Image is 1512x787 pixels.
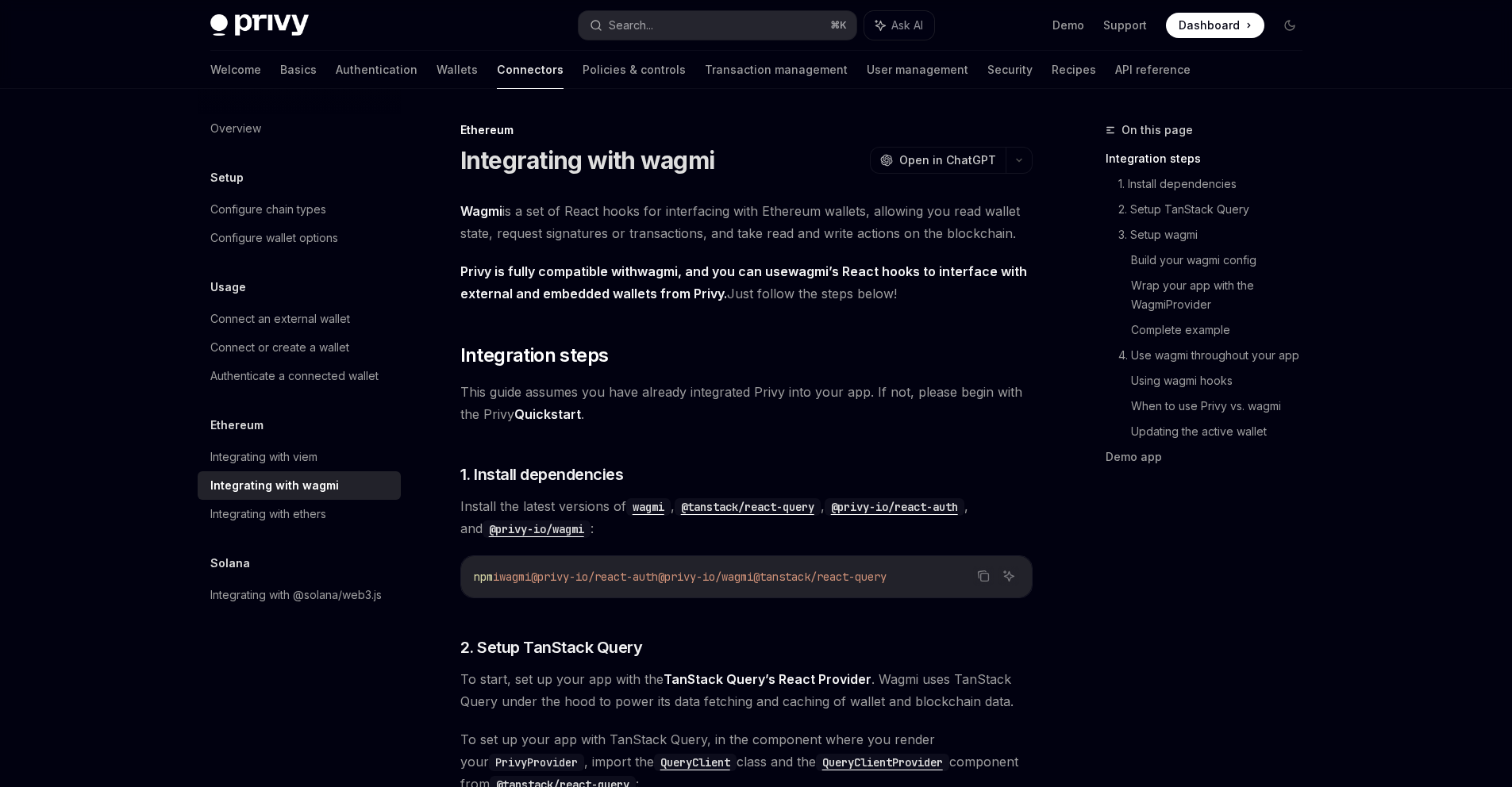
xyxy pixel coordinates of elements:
h1: Integrating with wagmi [460,146,715,175]
span: @tanstack/react-query [753,570,887,584]
a: Welcome [210,51,261,89]
a: Configure wallet options [198,224,401,252]
span: To start, set up your app with the . Wagmi uses TanStack Query under the hood to power its data f... [460,668,1033,712]
a: Integrating with viem [198,443,401,471]
span: Integration steps [460,343,609,368]
span: i [493,570,499,584]
a: Using wagmi hooks [1131,368,1315,393]
a: Recipes [1052,51,1096,89]
div: Integrating with viem [210,447,317,466]
span: wagmi [499,570,531,584]
a: Support [1103,17,1147,33]
a: Demo [1052,17,1084,33]
strong: Privy is fully compatible with , and you can use ’s React hooks to interface with external and em... [460,263,1027,301]
div: Authenticate a connected wallet [210,367,379,386]
button: Open in ChatGPT [870,147,1006,174]
a: Wallets [437,51,478,89]
a: QueryClientProvider [816,754,949,770]
a: Connectors [497,51,564,89]
span: Install the latest versions of , , , and : [460,495,1033,539]
a: Wrap your app with the WagmiProvider [1131,273,1315,317]
a: Build your wagmi config [1131,248,1315,273]
a: API reference [1115,51,1191,89]
span: ⌘ K [830,19,847,32]
a: wagmi [637,263,678,280]
a: Integrating with @solana/web3.js [198,581,401,609]
a: Policies & controls [583,51,686,89]
a: Updating the active wallet [1131,419,1315,444]
a: 2. Setup TanStack Query [1118,197,1315,222]
a: 3. Setup wagmi [1118,222,1315,248]
a: Basics [280,51,317,89]
code: QueryClientProvider [816,754,949,771]
button: Search...⌘K [579,11,856,40]
a: Authentication [336,51,417,89]
button: Toggle dark mode [1277,13,1302,38]
code: wagmi [626,498,671,516]
h5: Solana [210,554,250,573]
a: @privy-io/wagmi [483,520,591,536]
a: Security [987,51,1033,89]
span: npm [474,570,493,584]
div: Configure wallet options [210,228,338,248]
a: Complete example [1131,317,1315,343]
a: wagmi [626,498,671,514]
span: 2. Setup TanStack Query [460,636,643,658]
h5: Ethereum [210,416,264,435]
div: Connect or create a wallet [210,338,349,357]
div: Configure chain types [210,200,326,219]
a: @privy-io/react-auth [825,498,964,514]
h5: Setup [210,168,244,187]
span: Just follow the steps below! [460,260,1033,305]
a: User management [867,51,968,89]
a: TanStack Query’s React Provider [664,671,871,688]
span: is a set of React hooks for interfacing with Ethereum wallets, allowing you read wallet state, re... [460,200,1033,244]
a: 4. Use wagmi throughout your app [1118,343,1315,368]
span: This guide assumes you have already integrated Privy into your app. If not, please begin with the... [460,381,1033,425]
a: Connect or create a wallet [198,333,401,362]
div: Integrating with ethers [210,505,326,524]
span: Ask AI [891,17,923,33]
a: Configure chain types [198,195,401,224]
a: When to use Privy vs. wagmi [1131,393,1315,419]
a: Authenticate a connected wallet [198,362,401,390]
div: Overview [210,119,261,138]
a: Wagmi [460,203,502,220]
a: @tanstack/react-query [675,498,821,514]
span: On this page [1121,121,1193,140]
code: @privy-io/wagmi [483,520,591,538]
a: Overview [198,114,401,143]
a: wagmi [788,263,829,280]
code: QueryClient [654,754,737,771]
button: Ask AI [864,11,934,40]
span: @privy-io/react-auth [531,570,658,584]
button: Ask AI [998,566,1019,586]
code: @tanstack/react-query [675,498,821,516]
a: Demo app [1106,444,1315,470]
a: Integrating with ethers [198,500,401,528]
a: Transaction management [705,51,848,89]
img: dark logo [210,14,309,36]
a: QueryClient [654,754,737,770]
div: Integrating with wagmi [210,476,339,495]
a: 1. Install dependencies [1118,171,1315,197]
div: Connect an external wallet [210,309,350,328]
a: Quickstart [514,406,581,423]
a: Dashboard [1166,13,1264,38]
h5: Usage [210,278,246,297]
div: Search... [609,16,653,35]
span: Open in ChatGPT [899,152,996,168]
code: PrivyProvider [489,754,584,771]
span: @privy-io/wagmi [658,570,753,584]
span: 1. Install dependencies [460,463,624,486]
div: Integrating with @solana/web3.js [210,585,382,605]
a: Connect an external wallet [198,305,401,333]
a: Integrating with wagmi [198,471,401,500]
div: Ethereum [460,122,1033,138]
a: Integration steps [1106,146,1315,171]
span: Dashboard [1179,17,1240,33]
code: @privy-io/react-auth [825,498,964,516]
button: Copy the contents from the code block [973,566,994,586]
